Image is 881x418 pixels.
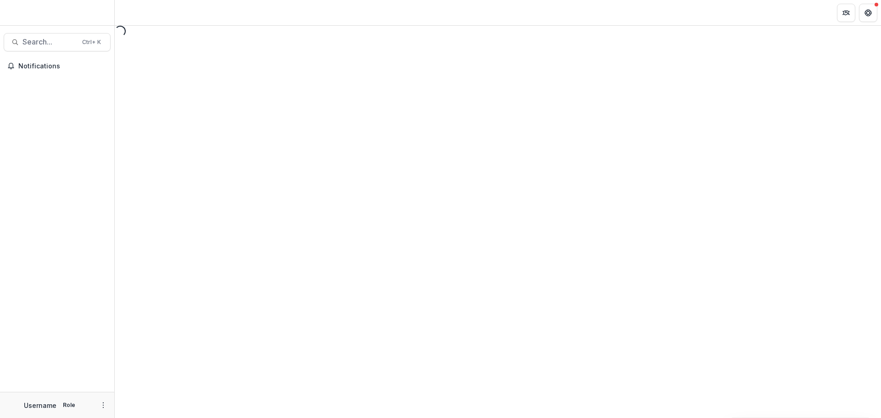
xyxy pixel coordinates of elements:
div: Ctrl + K [80,37,103,47]
button: Get Help [859,4,877,22]
button: Search... [4,33,111,51]
span: Search... [22,38,77,46]
p: Role [60,401,78,409]
button: More [98,400,109,411]
span: Notifications [18,62,107,70]
button: Partners [837,4,855,22]
button: Notifications [4,59,111,73]
p: Username [24,401,56,410]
